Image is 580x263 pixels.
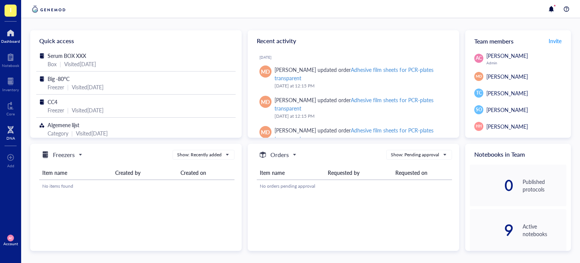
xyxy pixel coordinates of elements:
div: [PERSON_NAME] updated order [275,65,447,82]
div: Active notebooks [523,223,566,238]
th: Item name [257,166,325,180]
div: Notebook [2,63,19,68]
th: Item name [39,166,112,180]
div: 0 [470,179,514,191]
div: Admin [486,61,566,65]
div: Core [6,112,15,116]
a: MD[PERSON_NAME] updated orderAdhesive film sheets for PCR-plates transparent[DATE] at 12:15 PM [254,93,453,123]
div: [DATE] [259,55,453,59]
button: Invite [548,35,562,47]
div: | [67,83,69,91]
span: [PERSON_NAME] [486,106,528,114]
span: Big -80°C [48,75,69,82]
div: [DATE] at 12:15 PM [275,82,447,90]
div: Visited [DATE] [72,83,103,91]
div: Adhesive film sheets for PCR-plates transparent [275,96,433,112]
div: Visited [DATE] [64,60,96,68]
a: Core [6,100,15,116]
span: MD [261,67,270,76]
span: CC4 [48,98,57,106]
div: DNA [6,136,15,140]
span: [PERSON_NAME] [486,73,528,80]
a: Inventory [2,75,19,92]
div: Quick access [30,30,242,51]
div: Visited [DATE] [72,106,103,114]
span: [PERSON_NAME] [486,52,528,59]
a: MD[PERSON_NAME] updated orderAdhesive film sheets for PCR-plates transparent[DATE] at 12:15 PM [254,123,453,153]
div: Show: Pending approval [391,151,439,158]
div: | [71,129,73,137]
a: Notebook [2,51,19,68]
th: Requested by [325,166,393,180]
div: Freezer [48,106,64,114]
div: Visited [DATE] [76,129,108,137]
div: Box [48,60,57,68]
div: No items found [42,183,231,190]
img: genemod-logo [30,5,67,14]
span: Invite [549,37,561,45]
div: [PERSON_NAME] updated order [275,96,447,112]
h5: Freezers [53,150,75,159]
div: Show: Recently added [177,151,222,158]
th: Requested on [392,166,452,180]
div: Dashboard [1,39,20,44]
span: [PERSON_NAME] [486,123,528,130]
span: AC [476,55,482,62]
span: I [10,5,12,14]
div: Inventory [2,87,19,92]
div: Account [3,241,18,246]
div: Freezer [48,83,64,91]
span: MD [261,98,270,106]
div: Add [7,163,14,168]
span: SO [476,106,482,113]
span: TC [476,90,482,96]
th: Created on [177,166,234,180]
span: MD [476,74,482,79]
div: [DATE] at 12:15 PM [275,112,447,120]
div: | [67,106,69,114]
span: HH [476,123,481,129]
div: Notebooks in Team [465,144,571,165]
span: Serum BOX XXX [48,52,86,59]
div: Adhesive film sheets for PCR-plates transparent [275,66,433,82]
span: Algemene lijst [48,121,79,129]
h5: Orders [270,150,289,159]
span: AC [9,236,13,240]
div: Team members [465,30,571,51]
a: DNA [6,124,15,140]
a: Dashboard [1,27,20,44]
th: Created by [112,166,177,180]
div: | [60,60,61,68]
div: Recent activity [248,30,459,51]
div: Published protocols [523,178,566,193]
div: No orders pending approval [260,183,449,190]
div: 9 [470,224,514,236]
a: MD[PERSON_NAME] updated orderAdhesive film sheets for PCR-plates transparent[DATE] at 12:15 PM [254,62,453,93]
span: [PERSON_NAME] [486,89,528,97]
div: Category [48,129,68,137]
